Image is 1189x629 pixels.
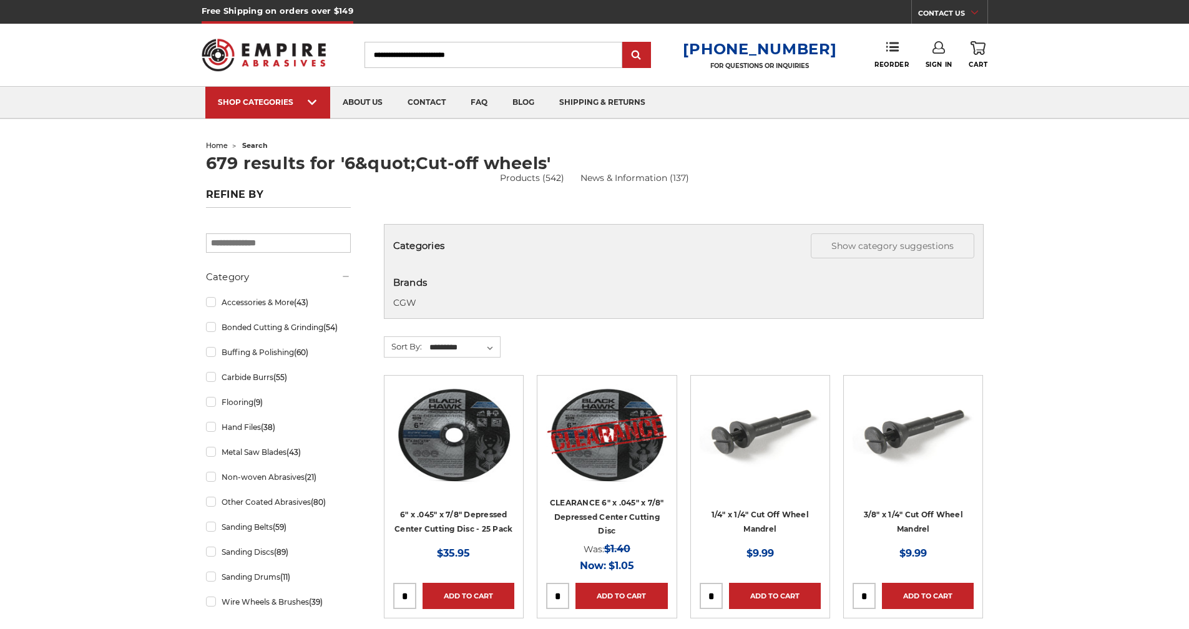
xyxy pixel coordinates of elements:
span: Reorder [874,61,909,69]
a: News & Information (137) [580,172,689,185]
img: 6" x .045" x 7/8" Depressed Center Type 27 Cut Off Wheel [393,384,514,484]
span: $1.40 [604,543,630,555]
span: (89) [274,547,288,557]
span: (43) [294,298,308,307]
a: Bonded Cutting & Grinding(54) [206,316,351,338]
a: Products (542) [500,172,564,185]
img: CLEARANCE 6" x .045" x 7/8" Depressed Center Type 27 Cut Off Wheel [546,384,667,484]
h5: Brands [393,276,974,290]
span: (43) [286,447,301,457]
span: (11) [280,572,290,582]
a: CLEARANCE 6" x .045" x 7/8" Depressed Center Type 27 Cut Off Wheel [546,384,667,544]
span: (39) [309,597,323,607]
a: faq [458,87,500,119]
a: Accessories & More(43) [206,291,351,313]
h5: Category [206,270,351,285]
select: Sort By: [428,338,500,357]
button: Show category suggestions [811,233,974,258]
a: Sanding Belts(59) [206,516,351,538]
span: (60) [294,348,308,357]
a: shipping & returns [547,87,658,119]
span: (21) [305,472,316,482]
a: CGW [393,297,416,308]
a: Add to Cart [575,583,667,609]
span: Now: [580,560,606,572]
a: Non-woven Abrasives(21) [206,466,351,488]
h1: 679 results for '6&quot;Cut-off wheels' [206,155,984,172]
a: home [206,141,228,150]
div: Was: [546,540,667,557]
a: Reorder [874,41,909,68]
span: (80) [311,497,326,507]
span: $1.05 [609,560,634,572]
a: contact [395,87,458,119]
img: 3/8" inch x 1/4" inch mandrel [853,384,974,484]
span: (38) [261,422,275,432]
a: [PHONE_NUMBER] [683,40,836,58]
a: 3/8" inch x 1/4" inch mandrel [853,384,974,544]
a: Add to Cart [729,583,821,609]
span: $9.99 [899,547,927,559]
span: (55) [273,373,287,382]
a: Other Coated Abrasives(80) [206,491,351,513]
a: 1/4" inch x 1/4" inch mandrel [700,384,821,544]
a: CONTACT US [918,6,987,24]
input: Submit [624,43,649,68]
label: Sort By: [384,337,422,356]
a: Carbide Burrs(55) [206,366,351,388]
a: Sanding Discs(89) [206,541,351,563]
span: $9.99 [746,547,774,559]
h5: Refine by [206,188,351,208]
span: (59) [273,522,286,532]
a: Add to Cart [423,583,514,609]
a: Flooring(9) [206,391,351,413]
a: Hand Files(38) [206,416,351,438]
img: Empire Abrasives [202,31,326,79]
a: Wire Wheels & Brushes(39) [206,591,351,613]
span: search [242,141,268,150]
a: Sanding Drums(11) [206,566,351,588]
span: (54) [323,323,338,332]
a: Add to Cart [882,583,974,609]
a: about us [330,87,395,119]
span: Cart [969,61,987,69]
h5: Categories [393,233,974,258]
p: FOR QUESTIONS OR INQUIRIES [683,62,836,70]
a: Cart [969,41,987,69]
div: SHOP CATEGORIES [218,97,318,107]
a: Metal Saw Blades(43) [206,441,351,463]
a: 6" x .045" x 7/8" Depressed Center Type 27 Cut Off Wheel [393,384,514,544]
span: (9) [253,397,263,407]
a: Buffing & Polishing(60) [206,341,351,363]
span: $35.95 [437,547,470,559]
a: blog [500,87,547,119]
img: 1/4" inch x 1/4" inch mandrel [700,384,821,484]
span: Sign In [926,61,952,69]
